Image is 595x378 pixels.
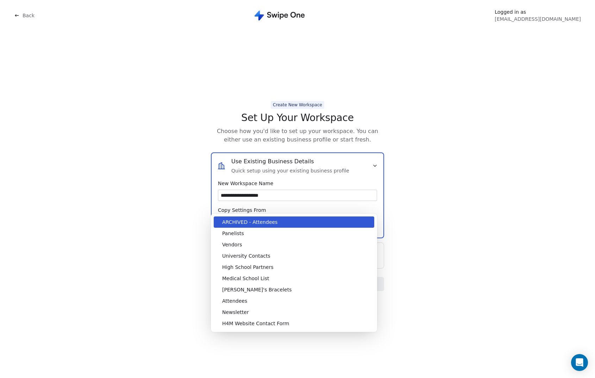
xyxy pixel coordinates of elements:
span: High School Partners [222,264,274,271]
span: [PERSON_NAME]'s Bracelets [222,286,292,293]
span: Newsletter [222,309,249,316]
span: ARCHIVED - Attendees [222,219,277,226]
span: Medical School List [222,275,269,282]
span: Vendors [222,241,242,248]
span: Panelists [222,230,244,237]
span: Attendees [222,297,247,304]
span: H4M Website Contact Form [222,320,289,327]
span: University Contacts [222,252,270,259]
